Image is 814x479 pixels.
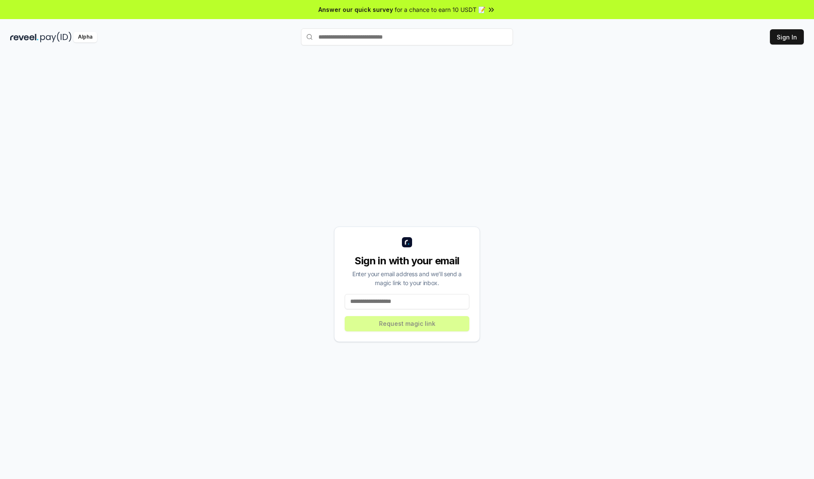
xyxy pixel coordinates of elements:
span: for a chance to earn 10 USDT 📝 [395,5,485,14]
img: reveel_dark [10,32,39,42]
img: logo_small [402,237,412,247]
button: Sign In [770,29,804,45]
div: Sign in with your email [345,254,469,268]
div: Enter your email address and we’ll send a magic link to your inbox. [345,269,469,287]
div: Alpha [73,32,97,42]
span: Answer our quick survey [318,5,393,14]
img: pay_id [40,32,72,42]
